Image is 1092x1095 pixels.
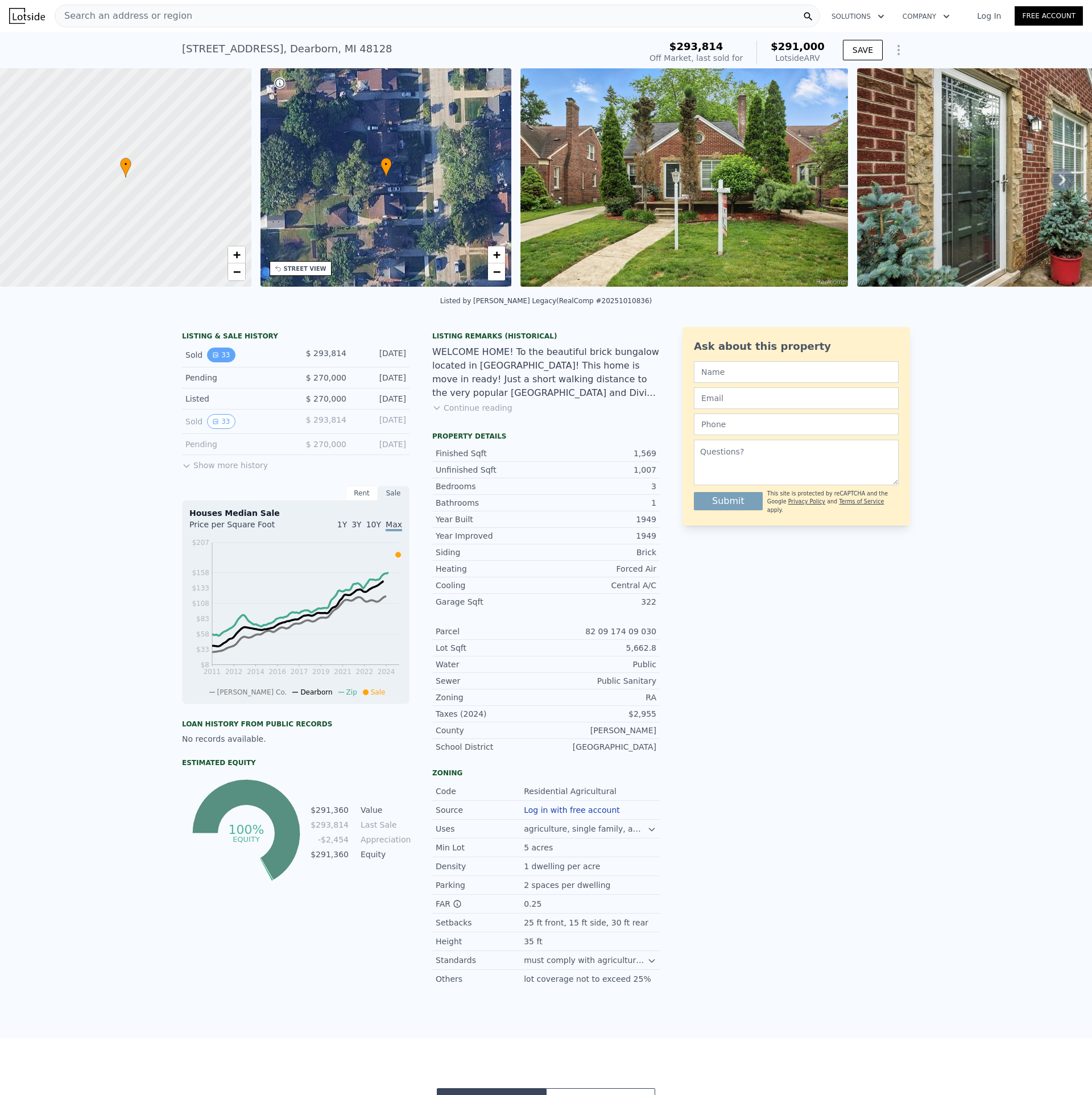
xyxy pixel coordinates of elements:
[185,372,287,383] div: Pending
[546,642,656,654] div: 5,662.8
[546,626,656,637] div: 82 09 174 09 030
[355,372,406,383] div: [DATE]
[436,497,546,509] div: Bathrooms
[546,547,656,558] div: Brick
[189,519,296,537] div: Price per Square Foot
[366,520,381,529] span: 10Y
[839,498,884,505] a: Terms of Service
[182,733,409,745] div: No records available.
[524,879,613,891] div: 2 spaces per dwelling
[225,668,243,676] tspan: 2012
[356,668,374,676] tspan: 2022
[432,402,512,414] button: Continue reading
[346,688,357,696] span: Zip
[371,688,386,696] span: Sale
[182,720,409,729] div: Loan history from public records
[767,490,899,514] div: This site is protected by reCAPTCHA and the Google and apply.
[546,580,656,591] div: Central A/C
[771,52,825,64] div: Lotside ARV
[436,823,524,834] div: Uses
[386,520,402,531] span: Max
[182,758,409,767] div: Estimated Equity
[963,10,1015,22] a: Log In
[436,675,546,687] div: Sewer
[355,414,406,429] div: [DATE]
[380,158,392,177] div: •
[436,973,524,985] div: Others
[312,668,330,676] tspan: 2019
[436,692,546,703] div: Zoning
[524,936,544,947] div: 35 ft
[310,804,349,816] td: $291,360
[196,646,209,654] tspan: $33
[436,741,546,753] div: School District
[546,497,656,509] div: 1
[217,688,287,696] span: [PERSON_NAME] Co.
[546,596,656,608] div: 322
[493,247,500,262] span: +
[380,159,392,170] span: •
[440,297,652,305] div: Listed by [PERSON_NAME] Legacy (RealComp #20251010836)
[355,348,406,362] div: [DATE]
[436,626,546,637] div: Parcel
[694,361,899,383] input: Name
[436,725,546,736] div: County
[546,659,656,670] div: Public
[310,848,349,861] td: $291,360
[843,40,883,60] button: SAVE
[55,9,192,23] span: Search an address or region
[436,642,546,654] div: Lot Sqft
[436,898,524,910] div: FAR
[436,708,546,720] div: Taxes (2024)
[9,8,45,24] img: Lotside
[196,630,209,638] tspan: $58
[189,507,402,519] div: Houses Median Sale
[436,514,546,525] div: Year Built
[524,861,602,872] div: 1 dwelling per acre
[192,539,209,547] tspan: $207
[436,448,546,459] div: Finished Sqft
[546,708,656,720] div: $2,955
[524,842,555,853] div: 5 acres
[524,973,653,985] div: lot coverage not to exceed 25%
[185,439,287,450] div: Pending
[524,786,619,797] div: Residential Agricultural
[355,393,406,404] div: [DATE]
[436,804,524,816] div: Source
[524,823,647,834] div: agriculture, single family, and related accessory uses
[207,348,235,362] button: View historical data
[887,39,910,61] button: Show Options
[346,486,378,501] div: Rent
[436,786,524,797] div: Code
[185,348,287,362] div: Sold
[228,263,245,280] a: Zoom out
[185,414,287,429] div: Sold
[120,158,131,177] div: •
[378,668,395,676] tspan: 2024
[520,68,848,287] img: Sale: 139703937 Parcel: 46370118
[436,464,546,476] div: Unfinished Sqft
[546,563,656,575] div: Forced Air
[436,563,546,575] div: Heating
[182,332,409,343] div: LISTING & SALE HISTORY
[192,600,209,608] tspan: $108
[694,492,763,510] button: Submit
[432,432,660,441] div: Property details
[788,498,825,505] a: Privacy Policy
[378,486,409,501] div: Sale
[771,40,825,52] span: $291,000
[120,159,131,170] span: •
[436,842,524,853] div: Min Lot
[1015,6,1083,26] a: Free Account
[493,265,500,279] span: −
[306,373,346,382] span: $ 270,000
[436,580,546,591] div: Cooling
[436,659,546,670] div: Water
[306,349,346,358] span: $ 293,814
[436,879,524,891] div: Parking
[358,833,409,846] td: Appreciation
[233,834,260,843] tspan: equity
[524,954,647,966] div: must comply with agricultural and residential design regulations
[432,768,660,778] div: Zoning
[894,6,959,27] button: Company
